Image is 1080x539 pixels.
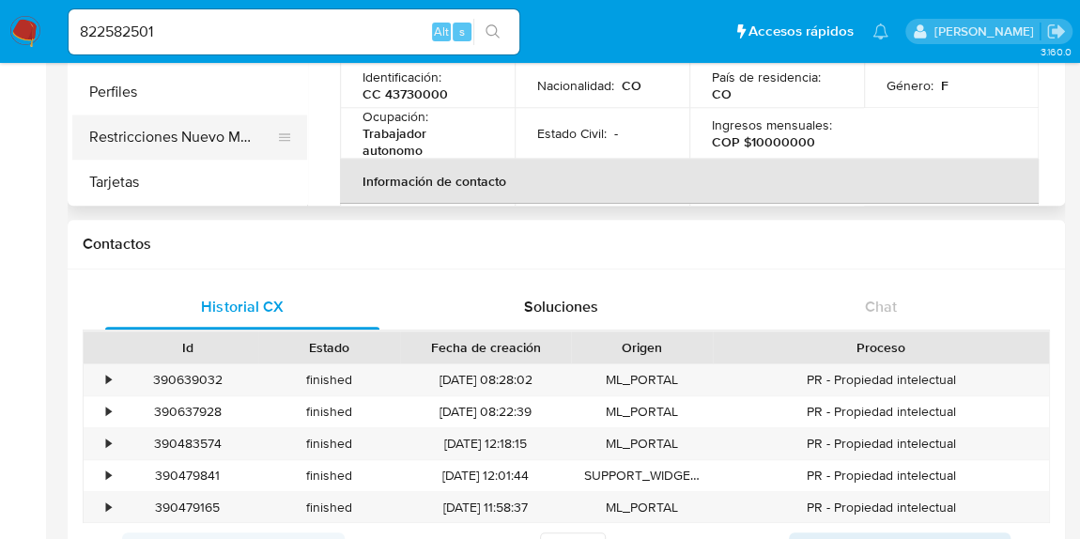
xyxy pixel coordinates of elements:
h1: Contactos [83,235,1050,254]
span: Accesos rápidos [748,22,854,41]
div: ML_PORTAL [571,396,713,427]
div: SUPPORT_WIDGET_ML [571,460,713,491]
p: Identificación : [363,69,441,85]
div: PR - Propiedad intelectual [713,460,1049,491]
div: [DATE] 08:28:02 [400,364,571,395]
p: leonardo.alvarezortiz@mercadolibre.com.co [933,23,1040,40]
p: Ingresos mensuales : [712,116,832,133]
div: 390479165 [116,492,258,523]
p: CC 43730000 [363,85,448,102]
span: Chat [865,296,897,317]
div: Estado [271,338,387,357]
div: ML_PORTAL [571,428,713,459]
div: • [106,467,111,485]
div: Proceso [726,338,1036,357]
div: • [106,403,111,421]
button: Perfiles [72,69,307,115]
div: 390639032 [116,364,258,395]
th: Información de contacto [340,159,1039,204]
p: COP $10000000 [712,133,815,150]
p: CO [712,85,732,102]
div: [DATE] 08:22:39 [400,396,571,427]
div: • [106,371,111,389]
div: ML_PORTAL [571,492,713,523]
div: [DATE] 12:01:44 [400,460,571,491]
div: finished [258,396,400,427]
div: Fecha de creación [413,338,558,357]
span: s [459,23,465,40]
div: PR - Propiedad intelectual [713,492,1049,523]
p: CO [622,77,641,94]
input: Buscar usuario o caso... [69,20,519,44]
p: Email de contacto : [363,204,468,221]
div: Id [130,338,245,357]
div: 390479841 [116,460,258,491]
div: PR - Propiedad intelectual [713,364,1049,395]
div: • [106,435,111,453]
p: Estado Civil : [537,125,607,142]
p: País de residencia : [712,69,821,85]
p: Género : [887,77,933,94]
div: ML_PORTAL [571,364,713,395]
div: [DATE] 12:18:15 [400,428,571,459]
div: PR - Propiedad intelectual [713,396,1049,427]
p: Ocupación : [363,108,428,125]
div: 390483574 [116,428,258,459]
p: F [941,77,949,94]
div: • [106,499,111,516]
span: 3.160.0 [1040,44,1071,59]
p: Nacionalidad : [537,77,614,94]
p: Trabajador autonomo [363,125,485,159]
button: search-icon [473,19,512,45]
div: finished [258,460,400,491]
div: Origen [584,338,700,357]
span: Historial CX [201,296,283,317]
button: Tarjetas [72,160,307,205]
div: finished [258,492,400,523]
div: 390637928 [116,396,258,427]
div: PR - Propiedad intelectual [713,428,1049,459]
p: - [614,125,618,142]
span: Alt [434,23,449,40]
a: Salir [1046,22,1066,41]
div: [DATE] 11:58:37 [400,492,571,523]
span: Soluciones [524,296,598,317]
button: Restricciones Nuevo Mundo [72,115,292,160]
a: Notificaciones [872,23,888,39]
div: finished [258,428,400,459]
div: finished [258,364,400,395]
